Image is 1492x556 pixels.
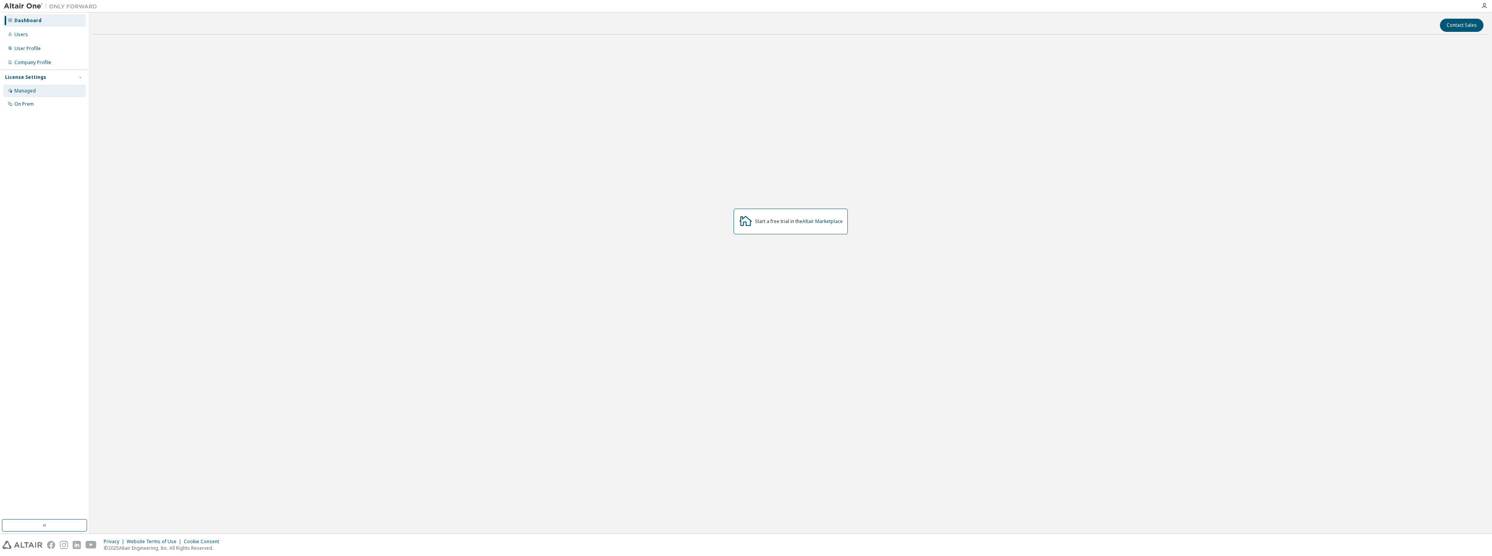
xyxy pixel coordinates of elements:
[104,539,127,545] div: Privacy
[47,541,55,549] img: facebook.svg
[184,539,224,545] div: Cookie Consent
[1440,19,1483,32] button: Contact Sales
[2,541,42,549] img: altair_logo.svg
[60,541,68,549] img: instagram.svg
[127,539,184,545] div: Website Terms of Use
[802,218,843,225] a: Altair Marketplace
[14,101,34,107] div: On Prem
[85,541,97,549] img: youtube.svg
[755,218,843,225] div: Start a free trial in the
[73,541,81,549] img: linkedin.svg
[5,74,46,80] div: License Settings
[14,45,41,52] div: User Profile
[104,545,224,551] p: © 2025 Altair Engineering, Inc. All Rights Reserved.
[14,31,28,38] div: Users
[14,17,42,24] div: Dashboard
[14,88,36,94] div: Managed
[4,2,101,10] img: Altair One
[14,59,51,66] div: Company Profile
